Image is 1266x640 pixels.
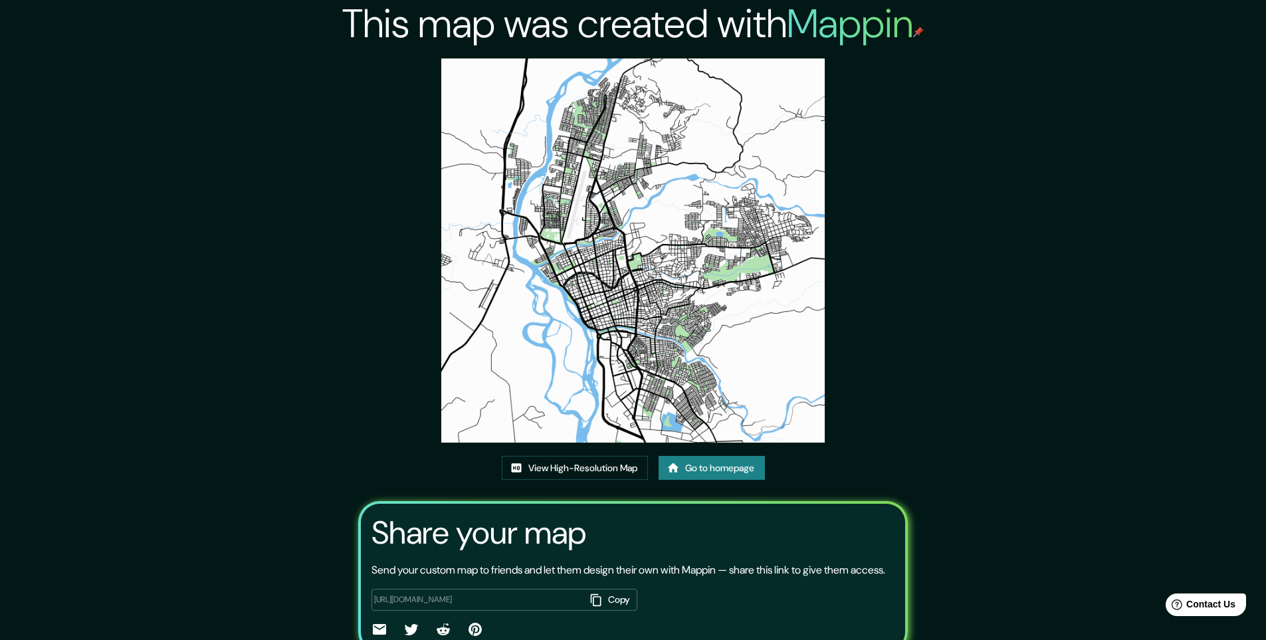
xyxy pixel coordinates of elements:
p: Send your custom map to friends and let them design their own with Mappin — share this link to gi... [371,562,885,578]
a: View High-Resolution Map [502,456,648,480]
button: Copy [585,589,637,611]
img: mappin-pin [913,27,924,37]
a: Go to homepage [659,456,765,480]
iframe: Help widget launcher [1148,588,1251,625]
img: created-map [441,58,825,443]
h3: Share your map [371,514,586,552]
